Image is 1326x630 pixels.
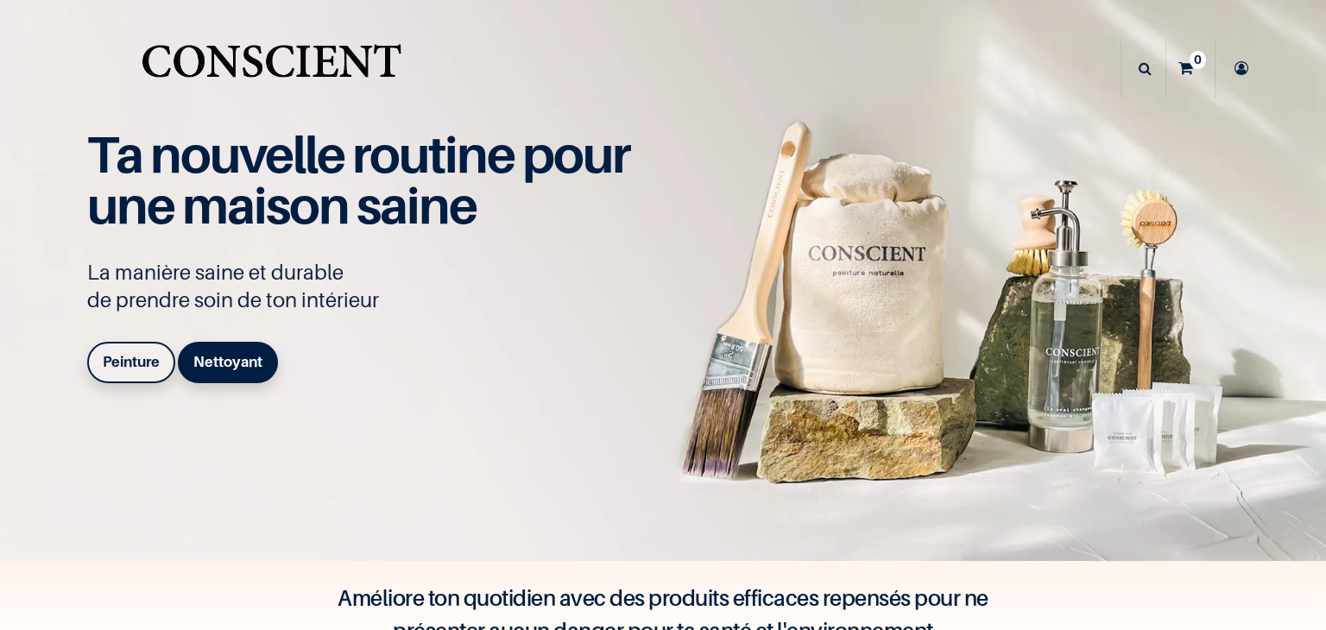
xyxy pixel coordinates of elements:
[193,353,262,370] b: Nettoyant
[103,353,160,370] b: Peinture
[138,35,405,103] img: Conscient
[87,342,175,383] a: Peinture
[138,35,405,103] a: Logo of Conscient
[87,259,648,314] p: La manière saine et durable de prendre soin de ton intérieur
[1166,38,1215,98] a: 0
[1190,51,1206,68] sup: 0
[87,123,629,236] span: Ta nouvelle routine pour une maison saine
[178,342,278,383] a: Nettoyant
